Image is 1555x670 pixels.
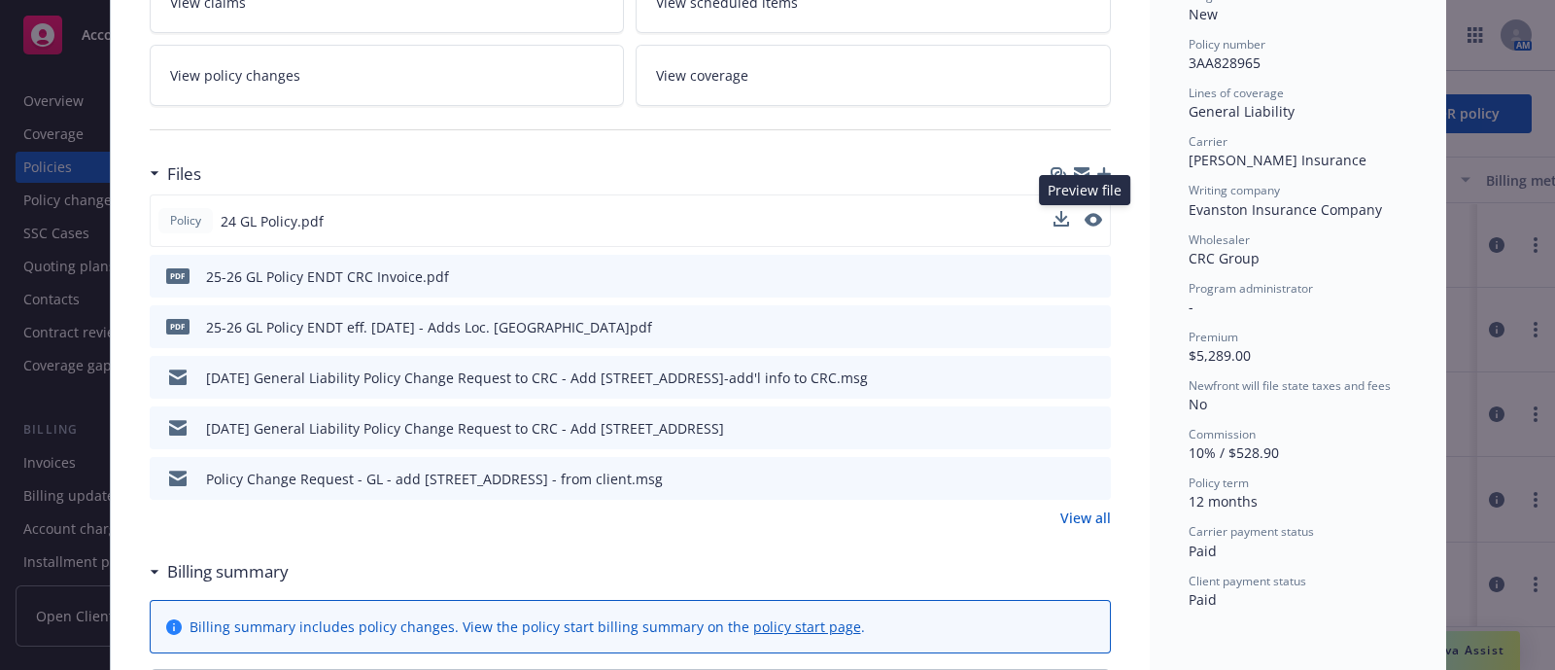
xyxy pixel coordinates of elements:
span: Policy [166,212,205,229]
span: Policy term [1189,475,1249,491]
span: pdf [166,319,190,334]
span: Program administrator [1189,280,1313,297]
span: pdf [166,268,190,283]
span: Premium [1189,329,1238,345]
span: Evanston Insurance Company [1189,200,1382,219]
span: Lines of coverage [1189,85,1284,101]
button: download file [1054,418,1070,439]
span: Writing company [1189,182,1280,198]
div: 25-26 GL Policy ENDT eff. [DATE] - Adds Loc. [GEOGRAPHIC_DATA]pdf [206,317,652,337]
span: Carrier [1189,133,1227,150]
h3: Billing summary [167,559,289,584]
span: New [1189,5,1218,23]
button: preview file [1086,266,1103,287]
span: Paid [1189,542,1217,560]
span: - [1189,298,1193,316]
a: policy start page [753,617,861,636]
span: View coverage [656,65,748,86]
span: Newfront will file state taxes and fees [1189,377,1391,394]
button: download file [1054,211,1069,227]
span: [PERSON_NAME] Insurance [1189,151,1366,169]
button: preview file [1085,213,1102,227]
button: download file [1054,266,1070,287]
span: $5,289.00 [1189,346,1251,365]
div: General Liability [1189,101,1406,122]
button: preview file [1086,418,1103,439]
span: 10% / $528.90 [1189,443,1279,462]
a: View policy changes [150,45,625,106]
div: [DATE] General Liability Policy Change Request to CRC - Add [STREET_ADDRESS] [206,418,724,439]
span: Wholesaler [1189,231,1250,248]
div: 25-26 GL Policy ENDT CRC Invoice.pdf [206,266,449,287]
span: 12 months [1189,492,1258,511]
div: [DATE] General Liability Policy Change Request to CRC - Add [STREET_ADDRESS]-add'l info to CRC.msg [206,368,868,388]
div: Billing summary [150,559,289,584]
div: Preview file [1039,175,1130,205]
div: Policy Change Request - GL - add [STREET_ADDRESS] - from client.msg [206,469,663,489]
div: Files [150,161,201,187]
button: preview file [1085,211,1102,231]
button: download file [1054,317,1070,337]
span: Policy number [1189,36,1265,53]
span: View policy changes [170,65,300,86]
h3: Files [167,161,201,187]
span: CRC Group [1189,249,1260,267]
span: Client payment status [1189,573,1306,589]
span: Paid [1189,590,1217,609]
button: preview file [1086,368,1103,388]
span: No [1189,395,1207,413]
span: Commission [1189,426,1256,442]
button: download file [1054,469,1070,489]
div: Billing summary includes policy changes. View the policy start billing summary on the . [190,617,865,637]
span: 24 GL Policy.pdf [221,211,324,231]
button: preview file [1086,469,1103,489]
span: Carrier payment status [1189,523,1314,540]
button: download file [1054,368,1070,388]
span: 3AA828965 [1189,53,1261,72]
a: View all [1060,508,1111,528]
button: preview file [1086,317,1103,337]
a: View coverage [636,45,1111,106]
button: download file [1054,211,1069,231]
